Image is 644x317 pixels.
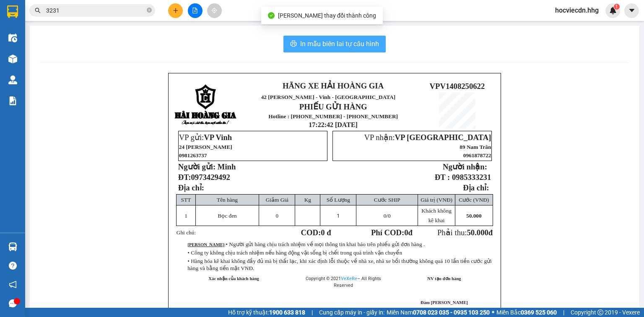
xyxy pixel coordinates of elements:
[327,197,350,203] span: Số Lượng
[268,113,398,120] strong: Hotline : [PHONE_NUMBER] - [PHONE_NUMBER]
[8,242,17,251] img: warehouse-icon
[187,249,402,256] span: • Công ty không chịu trách nhiệm nếu hàng động vật sống bị chết trong quá trình vận chuyển
[147,8,152,13] span: close-circle
[276,213,279,219] span: 0
[452,173,491,182] span: 0985333231
[309,121,358,128] span: 17:22:42 [DATE]
[371,228,413,237] strong: Phí COD: đ
[467,228,488,237] span: 50.000
[178,173,230,182] strong: ĐT:
[548,5,605,16] span: hocviecdn.hhg
[181,197,191,203] span: STT
[443,162,487,171] strong: Người nhận:
[168,3,183,18] button: plus
[7,5,18,18] img: logo-vxr
[278,12,376,19] span: [PERSON_NAME] thay đổi thành công
[208,276,259,281] strong: Xác nhận của khách hàng
[173,8,179,13] span: plus
[496,308,557,317] span: Miền Bắc
[337,213,340,219] span: 1
[179,152,207,158] span: 0981263737
[395,133,491,142] span: VP [GEOGRAPHIC_DATA]
[427,276,461,281] strong: NV tạo đơn hàng
[283,36,386,52] button: printerIn mẫu biên lai tự cấu hình
[321,228,331,237] span: 0 đ
[179,133,232,142] span: VP gửi:
[192,8,198,13] span: file-add
[218,213,236,219] span: Bọc đen
[615,4,618,10] span: 1
[217,197,238,203] span: Tên hàng
[304,197,311,203] span: Kg
[341,276,357,281] a: VeXeRe
[191,173,230,182] span: 0973429492
[404,228,408,237] span: 0
[290,40,297,48] span: printer
[9,299,17,307] span: message
[218,162,236,171] span: Minh
[521,309,557,316] strong: 0369 525 060
[466,213,482,219] span: 50.000
[178,162,216,171] strong: Người gửi:
[226,241,425,247] span: • Người gửi hàng chịu trách nhiệm về mọi thông tin khai báo trên phiếu gửi đơn hàng .
[283,81,384,90] strong: HÃNG XE HẢI HOÀNG GIA
[301,228,331,237] strong: COD:
[207,3,222,18] button: aim
[312,308,313,317] span: |
[492,311,494,314] span: ⚪️
[387,308,490,317] span: Miền Nam
[460,144,491,150] span: 89 Nam Trân
[463,183,489,192] strong: Địa chỉ:
[421,300,468,305] span: Đàm [PERSON_NAME]
[9,262,17,270] span: question-circle
[174,84,237,126] img: logo
[463,152,491,158] span: 0961878722
[609,7,617,14] img: icon-new-feature
[319,308,384,317] span: Cung cấp máy in - giấy in:
[187,242,224,247] strong: [PERSON_NAME]
[184,213,187,219] span: 1
[628,7,636,14] span: caret-down
[299,102,367,111] strong: PHIẾU GỬI HÀNG
[300,39,379,49] span: In mẫu biên lai tự cấu hình
[147,7,152,15] span: close-circle
[8,55,17,63] img: warehouse-icon
[177,229,196,236] span: Ghi chú:
[435,173,450,182] strong: ĐT :
[364,133,491,142] span: VP nhận:
[306,276,381,288] span: Copyright © 2021 – All Rights Reserved
[187,242,425,247] span: :
[614,4,620,10] sup: 1
[624,3,639,18] button: caret-down
[211,8,217,13] span: aim
[187,258,492,271] span: • Hàng hóa kê khai không đầy đủ mà bị thất lạc, khi xác định lỗi thuộc về nhà xe, nhà xe bồi thườ...
[430,82,485,91] span: VPV1408250622
[384,213,391,219] span: /0
[421,197,452,203] span: Giá trị (VNĐ)
[8,75,17,84] img: warehouse-icon
[413,309,490,316] strong: 0708 023 035 - 0935 103 250
[179,144,232,150] span: 24 [PERSON_NAME]
[228,308,305,317] span: Hỗ trợ kỹ thuật:
[35,8,41,13] span: search
[384,213,387,219] span: 0
[188,3,203,18] button: file-add
[46,6,145,15] input: Tìm tên, số ĐT hoặc mã đơn
[437,228,493,237] span: Phải thu:
[488,228,493,237] span: đ
[8,34,17,42] img: warehouse-icon
[563,308,564,317] span: |
[261,94,396,100] span: 42 [PERSON_NAME] - Vinh - [GEOGRAPHIC_DATA]
[8,96,17,105] img: solution-icon
[9,281,17,288] span: notification
[597,309,603,315] span: copyright
[268,12,275,19] span: check-circle
[459,197,489,203] span: Cước (VNĐ)
[178,183,204,192] span: Địa chỉ:
[421,208,451,223] span: Khách không kê khai
[374,197,400,203] span: Cước SHIP
[269,309,305,316] strong: 1900 633 818
[266,197,288,203] span: Giảm Giá
[204,133,232,142] span: VP Vinh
